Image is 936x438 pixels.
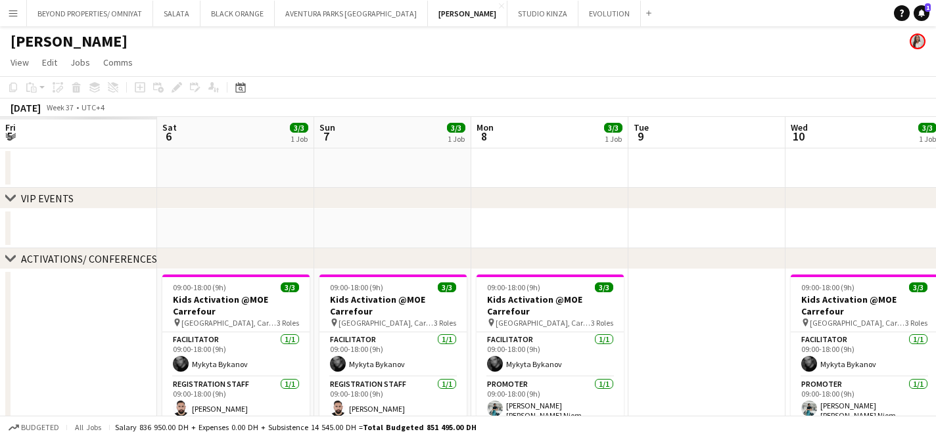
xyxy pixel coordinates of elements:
span: 9 [632,129,649,144]
span: Fri [5,121,16,133]
button: SALATA [153,1,200,26]
div: 1 Job [448,134,465,144]
div: 1 Job [291,134,308,144]
div: ACTIVATIONS/ CONFERENCES [21,252,157,265]
span: Edit [42,56,57,68]
span: Tue [634,121,649,133]
span: [GEOGRAPHIC_DATA], Carrefour [339,318,434,328]
span: Week 37 [43,102,76,112]
span: 3 Roles [591,318,613,328]
span: 3/3 [447,123,465,133]
h3: Kids Activation @MOE Carrefour [319,294,467,317]
span: [GEOGRAPHIC_DATA], Carrefour [810,318,905,328]
span: 7 [317,129,335,144]
a: Edit [37,54,62,71]
span: 09:00-18:00 (9h) [801,282,854,292]
span: 09:00-18:00 (9h) [487,282,540,292]
button: AVENTURA PARKS [GEOGRAPHIC_DATA] [275,1,428,26]
span: Comms [103,56,133,68]
span: 09:00-18:00 (9h) [173,282,226,292]
div: 1 Job [605,134,622,144]
span: 09:00-18:00 (9h) [330,282,383,292]
span: 3/3 [281,282,299,292]
h3: Kids Activation @MOE Carrefour [477,294,624,317]
h1: [PERSON_NAME] [11,32,128,51]
span: Sat [162,121,177,133]
span: 3/3 [604,123,622,133]
button: EVOLUTION [578,1,641,26]
span: [GEOGRAPHIC_DATA], Carrefour [181,318,277,328]
span: All jobs [72,422,104,432]
a: View [5,54,34,71]
div: 1 Job [919,134,936,144]
span: 3 Roles [277,318,299,328]
div: VIP EVENTS [21,192,74,205]
span: Jobs [70,56,90,68]
span: 10 [789,129,808,144]
span: 5 [3,129,16,144]
app-card-role: Facilitator1/109:00-18:00 (9h)Mykyta Bykanov [319,332,467,377]
a: 1 [914,5,929,21]
span: Mon [477,121,494,133]
div: UTC+4 [82,102,105,112]
span: Total Budgeted 851 495.00 DH [363,422,477,432]
app-card-role: Promoter1/109:00-18:00 (9h)[PERSON_NAME] [PERSON_NAME] Njom [477,377,624,426]
app-user-avatar: Ines de Puybaudet [910,33,925,49]
button: BLACK ORANGE [200,1,275,26]
button: BEYOND PROPERTIES/ OMNIYAT [27,1,153,26]
span: 8 [475,129,494,144]
app-card-role: Facilitator1/109:00-18:00 (9h)Mykyta Bykanov [162,332,310,377]
span: 3/3 [290,123,308,133]
app-card-role: Facilitator1/109:00-18:00 (9h)Mykyta Bykanov [477,332,624,377]
span: 3/3 [595,282,613,292]
a: Jobs [65,54,95,71]
span: 3 Roles [905,318,927,328]
span: Budgeted [21,423,59,432]
span: 3/3 [438,282,456,292]
span: 3 Roles [434,318,456,328]
app-card-role: Registration Staff1/109:00-18:00 (9h)[PERSON_NAME] [319,377,467,422]
div: Salary 836 950.00 DH + Expenses 0.00 DH + Subsistence 14 545.00 DH = [115,422,477,432]
button: STUDIO KINZA [507,1,578,26]
app-card-role: Registration Staff1/109:00-18:00 (9h)[PERSON_NAME] [162,377,310,422]
div: [DATE] [11,101,41,114]
span: 3/3 [909,282,927,292]
span: Wed [791,121,808,133]
span: [GEOGRAPHIC_DATA], Carrefour [496,318,591,328]
button: Budgeted [7,420,61,435]
span: 1 [925,3,931,12]
span: View [11,56,29,68]
button: [PERSON_NAME] [428,1,507,26]
a: Comms [98,54,138,71]
span: 6 [160,129,177,144]
span: Sun [319,121,335,133]
h3: Kids Activation @MOE Carrefour [162,294,310,317]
